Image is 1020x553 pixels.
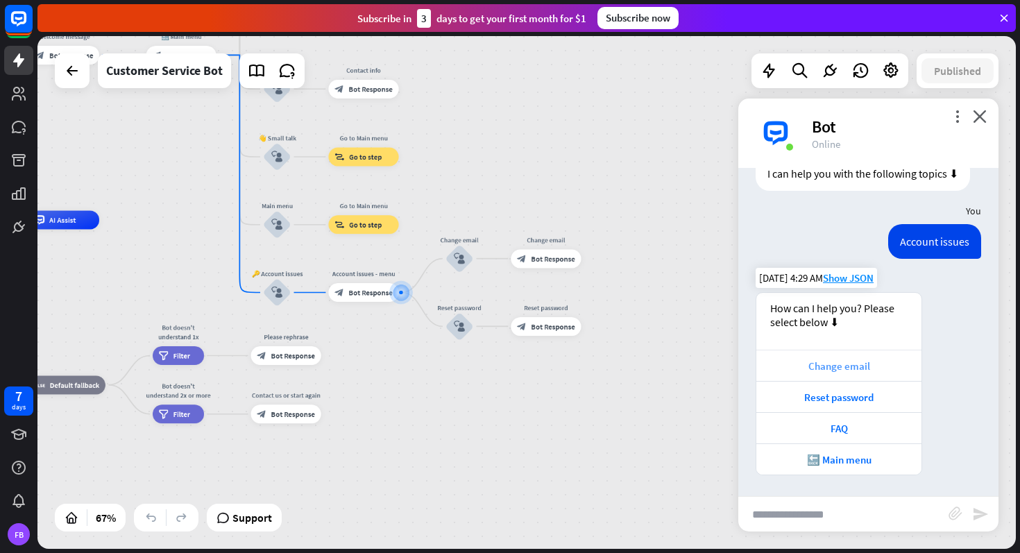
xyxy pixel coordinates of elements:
[321,66,405,75] div: Contact info
[334,85,343,94] i: block_bot_response
[244,391,328,400] div: Contact us or start again
[812,137,982,151] div: Online
[249,66,305,75] div: Contact us
[4,386,33,416] a: 7 days
[12,402,26,412] div: days
[756,268,877,288] div: [DATE] 4:29 AM
[432,303,488,312] div: Reset password
[454,253,465,264] i: block_user_input
[334,152,344,161] i: block_goto
[159,409,169,418] i: filter
[139,32,223,41] div: 🔙 Main menu
[249,133,305,142] div: 👋 Small talk
[173,351,190,360] span: Filter
[257,351,266,360] i: block_bot_response
[244,332,328,341] div: Please rephrase
[167,51,210,60] span: Bot Response
[92,507,120,529] div: 67%
[972,506,989,522] i: send
[249,269,305,278] div: 🔑 Account issues
[271,409,315,418] span: Bot Response
[823,271,874,284] span: Show JSON
[334,288,343,297] i: block_bot_response
[756,156,970,191] div: I can help you with the following topics ⬇
[49,215,76,224] span: AI Assist
[763,391,915,404] div: Reset password
[517,254,526,263] i: block_bot_response
[257,409,266,418] i: block_bot_response
[159,351,169,360] i: filter
[763,422,915,435] div: FAQ
[531,254,575,263] span: Bot Response
[770,301,908,329] div: How can I help you? Please select below ⬇
[106,53,223,88] div: Customer Service Bot
[232,507,272,529] span: Support
[504,235,588,244] div: Change email
[517,322,526,331] i: block_bot_response
[146,323,211,341] div: Bot doesn't understand 1x
[50,380,99,389] span: Default fallback
[321,269,405,278] div: Account issues - menu
[812,116,982,137] div: Bot
[22,32,106,41] div: Welcome message
[271,83,282,94] i: block_user_input
[531,322,575,331] span: Bot Response
[888,224,981,259] div: Account issues
[146,382,211,400] div: Bot doesn't understand 2x or more
[349,152,382,161] span: Go to step
[15,390,22,402] div: 7
[334,220,344,229] i: block_goto
[321,201,405,210] div: Go to Main menu
[417,9,431,28] div: 3
[8,523,30,545] div: FB
[763,453,915,466] div: 🔙 Main menu
[321,133,405,142] div: Go to Main menu
[348,288,392,297] span: Bot Response
[966,205,981,217] span: You
[271,151,282,162] i: block_user_input
[949,507,962,520] i: block_attachment
[348,85,392,94] span: Bot Response
[432,235,488,244] div: Change email
[249,201,305,210] div: Main menu
[504,303,588,312] div: Reset password
[357,9,586,28] div: Subscribe in days to get your first month for $1
[271,287,282,298] i: block_user_input
[11,6,53,47] button: Open LiveChat chat widget
[454,321,465,332] i: block_user_input
[921,58,994,83] button: Published
[152,51,161,60] i: block_bot_response
[49,51,93,60] span: Bot Response
[349,220,382,229] span: Go to step
[35,380,45,389] i: block_fallback
[597,7,679,29] div: Subscribe now
[271,351,315,360] span: Bot Response
[173,409,190,418] span: Filter
[35,51,44,60] i: block_bot_response
[271,219,282,230] i: block_user_input
[973,110,987,123] i: close
[763,359,915,373] div: Change email
[951,110,964,123] i: more_vert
